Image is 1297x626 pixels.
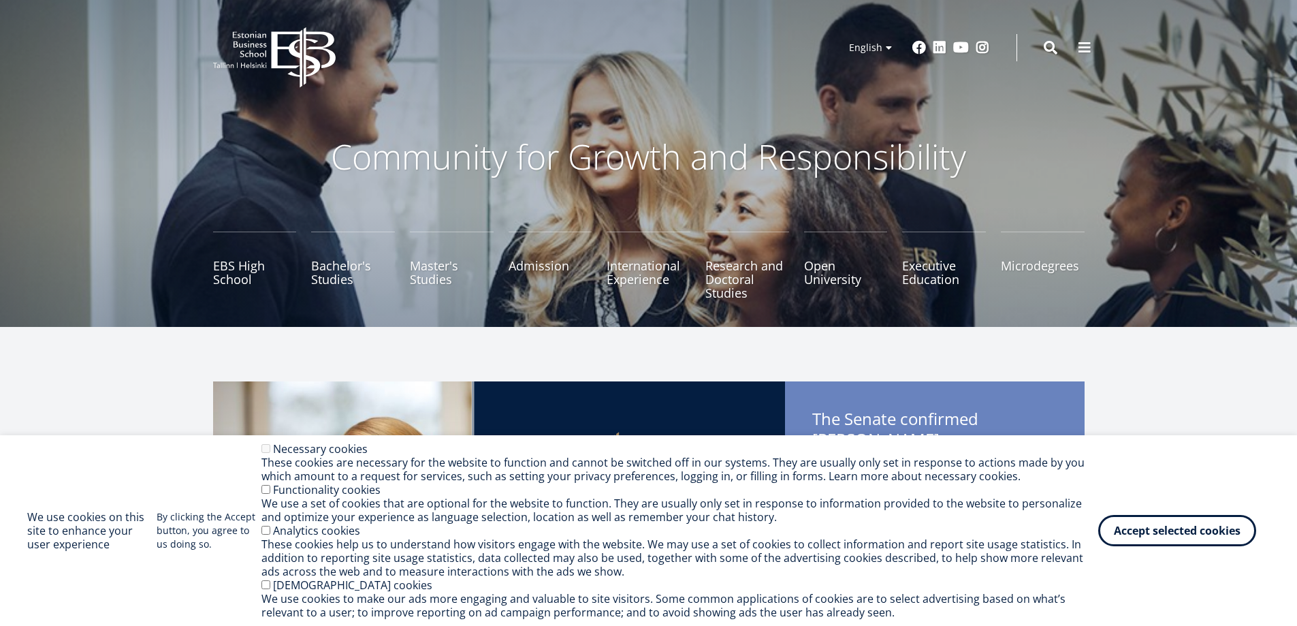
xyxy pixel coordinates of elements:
a: Instagram [976,41,989,54]
a: Linkedin [933,41,946,54]
button: Accept selected cookies [1098,515,1256,546]
a: Executive Education [902,232,986,300]
a: Facebook [912,41,926,54]
a: Youtube [953,41,969,54]
span: The Senate confirmed [PERSON_NAME] [812,409,1057,474]
label: Functionality cookies [273,482,381,497]
div: These cookies are necessary for the website to function and cannot be switched off in our systems... [261,456,1098,483]
p: Community for Growth and Responsibility [288,136,1010,177]
label: Necessary cookies [273,441,368,456]
p: By clicking the Accept button, you agree to us doing so. [157,510,261,551]
h2: We use cookies on this site to enhance your user experience [27,510,157,551]
label: Analytics cookies [273,523,360,538]
a: International Experience [607,232,690,300]
div: These cookies help us to understand how visitors engage with the website. We may use a set of coo... [261,537,1098,578]
a: EBS High School [213,232,297,300]
div: We use cookies to make our ads more engaging and valuable to site visitors. Some common applicati... [261,592,1098,619]
a: Microdegrees [1001,232,1085,300]
a: Bachelor's Studies [311,232,395,300]
a: Open University [804,232,888,300]
label: [DEMOGRAPHIC_DATA] cookies [273,578,432,593]
div: We use a set of cookies that are optional for the website to function. They are usually only set ... [261,497,1098,524]
a: Research and Doctoral Studies [705,232,789,300]
a: Master's Studies [410,232,494,300]
a: Admission [509,232,592,300]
